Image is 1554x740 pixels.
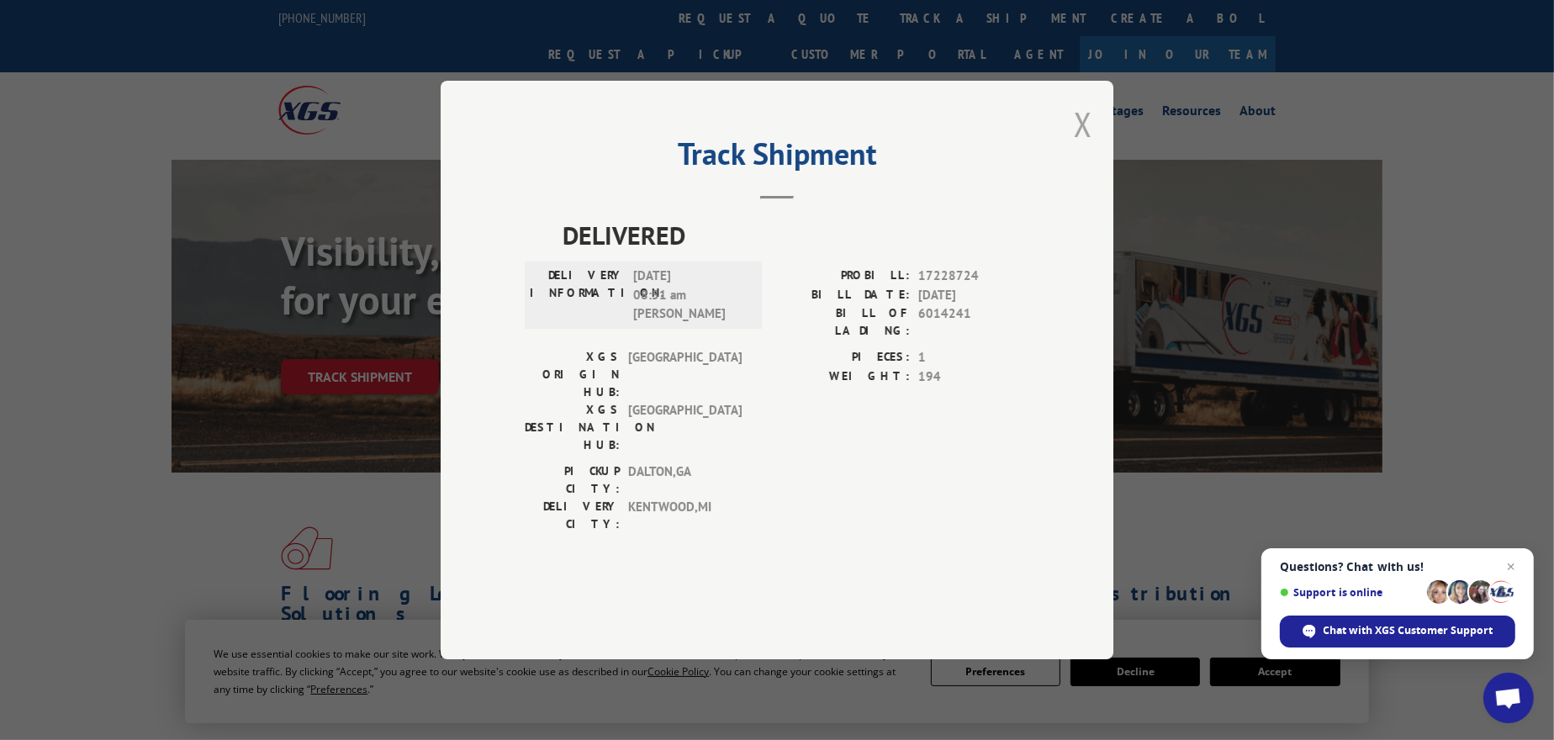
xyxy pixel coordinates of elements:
[1280,586,1421,599] span: Support is online
[1280,560,1515,573] span: Questions? Chat with us!
[628,401,742,454] span: [GEOGRAPHIC_DATA]
[918,267,1029,286] span: 17228724
[525,462,620,498] label: PICKUP CITY:
[1074,102,1092,146] button: Close modal
[918,304,1029,340] span: 6014241
[628,462,742,498] span: DALTON , GA
[628,498,742,533] span: KENTWOOD , MI
[1324,623,1493,638] span: Chat with XGS Customer Support
[633,267,747,324] span: [DATE] 08:51 am [PERSON_NAME]
[777,267,910,286] label: PROBILL:
[1501,557,1521,577] span: Close chat
[525,142,1029,174] h2: Track Shipment
[918,367,1029,387] span: 194
[525,498,620,533] label: DELIVERY CITY:
[563,216,1029,254] span: DELIVERED
[525,348,620,401] label: XGS ORIGIN HUB:
[777,304,910,340] label: BILL OF LADING:
[530,267,625,324] label: DELIVERY INFORMATION:
[777,367,910,387] label: WEIGHT:
[777,286,910,305] label: BILL DATE:
[918,286,1029,305] span: [DATE]
[1280,616,1515,647] div: Chat with XGS Customer Support
[525,401,620,454] label: XGS DESTINATION HUB:
[777,348,910,367] label: PIECES:
[628,348,742,401] span: [GEOGRAPHIC_DATA]
[918,348,1029,367] span: 1
[1483,673,1534,723] div: Open chat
